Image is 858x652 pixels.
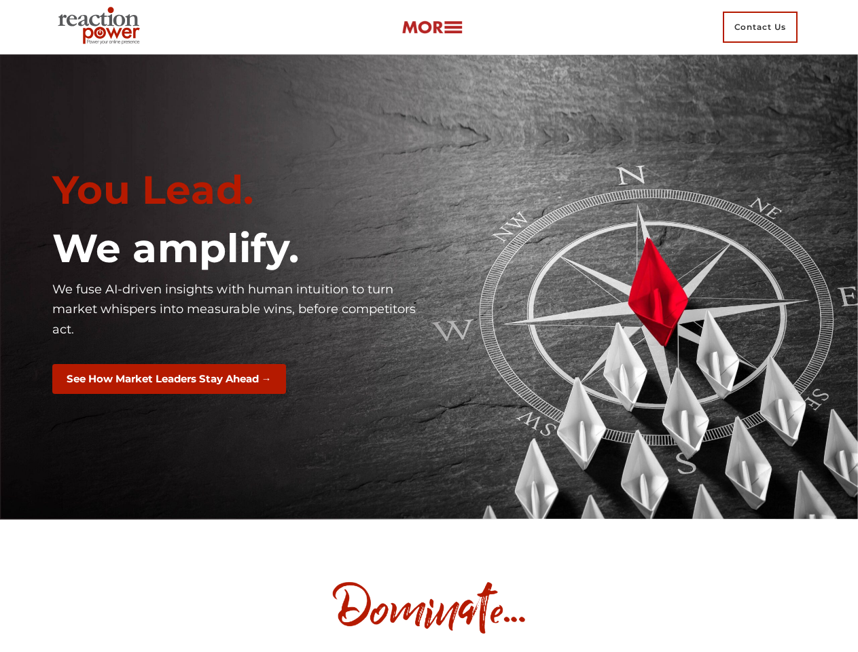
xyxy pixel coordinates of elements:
[723,12,798,43] span: Contact Us
[52,364,286,395] button: See How Market Leaders Stay Ahead →
[52,225,419,273] h1: We amplify.
[52,280,419,340] p: We fuse AI-driven insights with human intuition to turn market whispers into measurable wins, bef...
[401,20,463,35] img: more-btn.png
[52,166,254,214] span: You Lead.
[52,371,286,386] a: See How Market Leaders Stay Ahead →
[52,3,151,52] img: Executive Branding | Personal Branding Agency
[327,577,531,638] img: Dominate image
